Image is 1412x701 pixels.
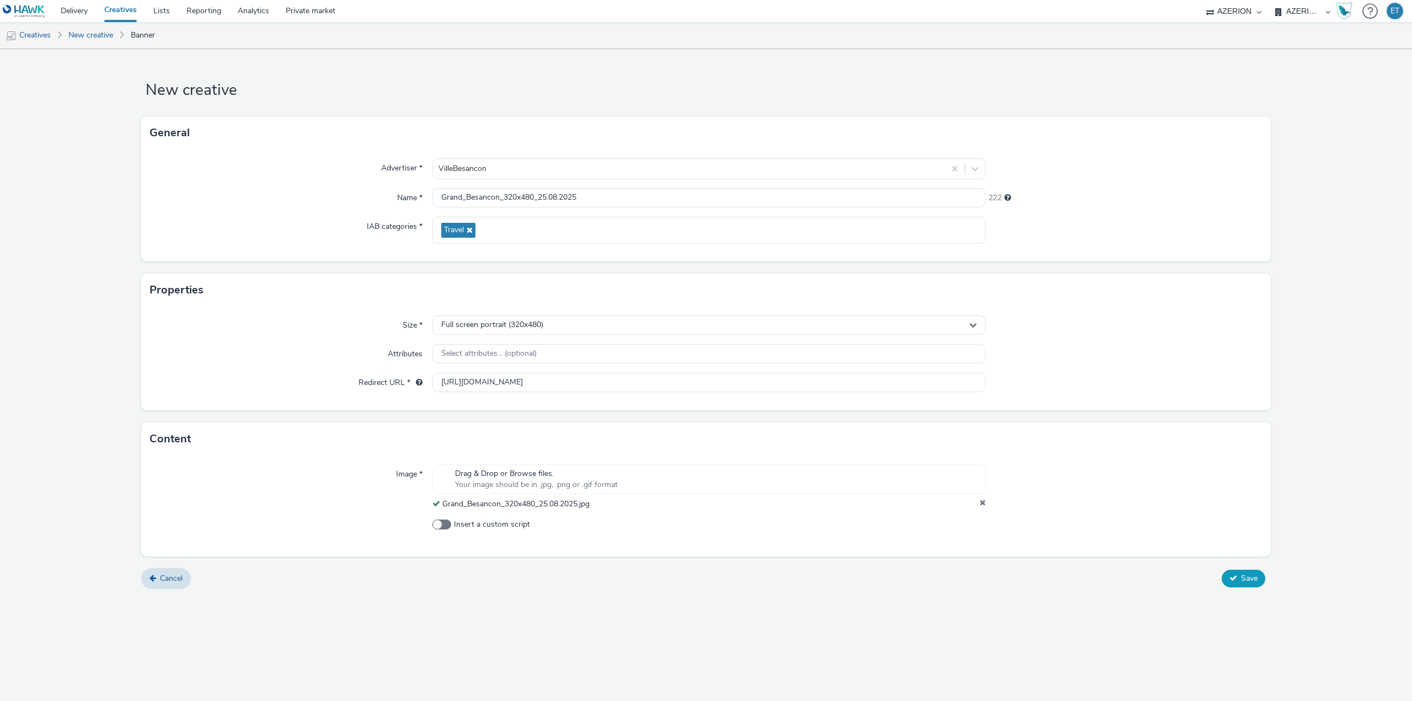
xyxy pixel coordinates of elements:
h3: General [149,125,190,141]
img: undefined Logo [3,4,45,18]
span: Select attributes... (optional) [441,349,537,358]
span: Grand_Besancon_320x480_25.08.2025.jpg [442,499,590,509]
span: Your image should be in .jpg, .png or .gif format [455,479,618,490]
span: Insert a custom script [454,519,530,530]
span: Full screen portrait (320x480) [441,320,543,330]
label: IAB categories * [362,217,427,232]
div: URL will be used as a validation URL with some SSPs and it will be the redirection URL of your cr... [410,377,422,388]
span: 222 [988,192,1002,204]
label: Advertiser * [377,158,427,174]
label: Attributes [383,344,427,360]
span: Drag & Drop or Browse files. [455,468,618,479]
h3: Properties [149,282,204,298]
label: Size * [398,315,427,331]
input: url... [432,373,986,392]
a: Hawk Academy [1336,2,1357,20]
img: Hawk Academy [1336,2,1352,20]
div: Maximum 255 characters [1004,192,1011,204]
input: Name [432,188,986,207]
h3: Content [149,431,191,447]
img: mobile [6,30,17,41]
label: Redirect URL * [354,373,427,388]
label: Image * [392,464,427,480]
a: New creative [63,22,119,49]
button: Save [1222,570,1265,587]
span: Travel [444,226,464,235]
a: Cancel [141,568,191,589]
span: Save [1241,573,1258,584]
h1: New creative [141,80,1271,101]
a: Banner [125,22,161,49]
label: Name * [393,188,427,204]
span: Cancel [160,573,183,584]
div: ET [1390,3,1399,19]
